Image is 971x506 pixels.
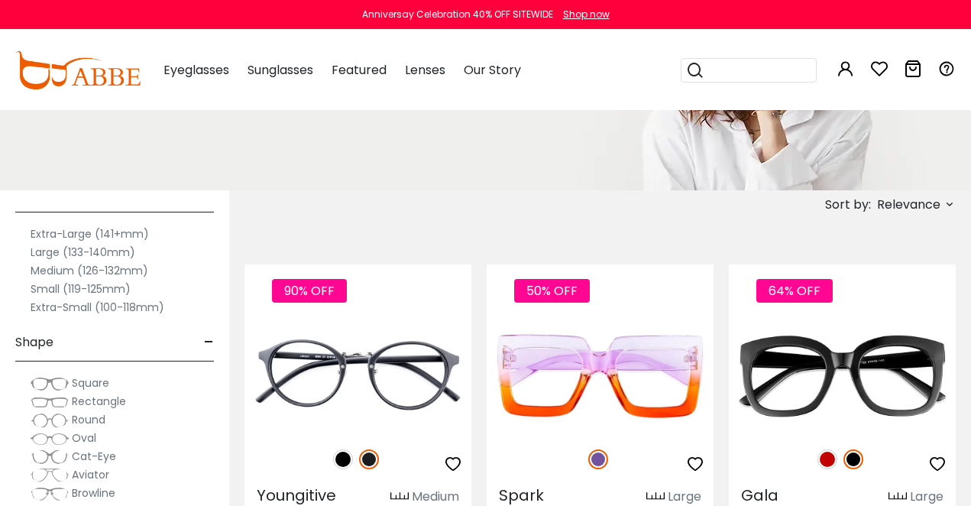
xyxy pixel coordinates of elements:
label: Medium (126-132mm) [31,261,148,280]
img: Matte Black [359,449,379,469]
a: Shop now [555,8,610,21]
span: Sunglasses [248,61,313,79]
span: Our Story [464,61,521,79]
span: Round [72,412,105,427]
span: Eyeglasses [163,61,229,79]
span: Featured [332,61,387,79]
span: Rectangle [72,394,126,409]
img: Browline.png [31,486,69,501]
div: Large [910,488,943,506]
label: Extra-Small (100-118mm) [31,298,164,316]
span: Spark [499,485,544,506]
img: Round.png [31,413,69,428]
div: Large [668,488,701,506]
img: size ruler [888,491,907,503]
img: Black Gala - Plastic ,Universal Bridge Fit [729,319,956,433]
img: Cat-Eye.png [31,449,69,465]
span: - [204,324,214,361]
label: Extra-Large (141+mm) [31,225,149,243]
span: Oval [72,430,96,446]
img: Purple [588,449,608,469]
span: Aviator [72,467,109,482]
span: Lenses [405,61,445,79]
span: Sort by: [825,196,871,213]
span: Shape [15,324,53,361]
img: Black [843,449,863,469]
img: Rectangle.png [31,394,69,410]
div: Anniversay Celebration 40% OFF SITEWIDE [362,8,553,21]
img: Purple Spark - Plastic ,Universal Bridge Fit [487,319,714,433]
label: Small (119-125mm) [31,280,131,298]
img: Oval.png [31,431,69,446]
div: Shop now [563,8,610,21]
div: Medium [412,488,459,506]
img: Aviator.png [31,468,69,483]
img: size ruler [390,491,409,503]
span: Browline [72,485,115,501]
img: Square.png [31,376,69,391]
img: size ruler [646,491,665,503]
span: 50% OFF [514,279,590,303]
span: 64% OFF [756,279,833,303]
img: Black [333,449,353,469]
img: Matte-black Youngitive - Plastic ,Adjust Nose Pads [244,319,471,433]
span: 90% OFF [272,279,347,303]
span: Youngitive [257,485,336,506]
span: Square [72,375,109,391]
span: Cat-Eye [72,449,116,464]
img: Red [817,449,837,469]
span: Relevance [877,191,940,219]
img: abbeglasses.com [15,51,141,89]
span: Gala [741,485,778,506]
label: Large (133-140mm) [31,243,135,261]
